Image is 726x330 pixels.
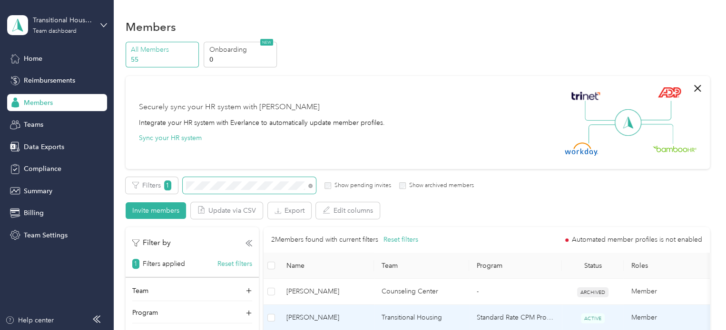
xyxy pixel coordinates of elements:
[24,230,68,240] span: Team Settings
[577,287,608,297] span: ARCHIVED
[406,181,474,190] label: Show archived members
[126,202,186,219] button: Invite members
[624,253,719,279] th: Roles
[132,308,158,318] p: Program
[131,55,196,65] p: 55
[638,101,671,121] img: Line Right Up
[139,133,202,143] button: Sync your HR system
[132,237,171,249] p: Filter by
[5,315,54,325] button: Help center
[331,181,391,190] label: Show pending invites
[24,54,42,64] span: Home
[286,286,366,297] span: [PERSON_NAME]
[24,98,53,108] span: Members
[126,177,178,194] button: Filters1
[279,253,374,279] th: Name
[657,87,681,98] img: ADP
[217,259,252,269] button: Reset filters
[132,259,139,269] span: 1
[572,236,702,243] span: Automated member profiles is not enabled
[286,312,366,323] span: [PERSON_NAME]
[132,286,148,296] p: Team
[565,142,598,156] img: Workday
[209,55,274,65] p: 0
[24,208,44,218] span: Billing
[24,120,43,130] span: Teams
[585,101,618,121] img: Line Left Up
[126,22,176,32] h1: Members
[164,180,171,190] span: 1
[139,102,320,113] div: Securely sync your HR system with [PERSON_NAME]
[191,202,263,219] button: Update via CSV
[33,28,77,34] div: Team dashboard
[268,202,311,219] button: Export
[33,15,92,25] div: Transitional Housing
[24,75,75,85] span: Reimbursements
[469,253,562,279] th: Program
[624,279,719,305] td: Member
[209,45,274,55] p: Onboarding
[673,277,726,330] iframe: Everlance-gr Chat Button Frame
[271,235,378,245] p: 2 Members found with current filters
[24,142,64,152] span: Data Exports
[640,124,673,144] img: Line Right Down
[143,259,185,269] p: Filters applied
[139,118,385,128] div: Integrate your HR system with Everlance to automatically update member profiles.
[24,186,52,196] span: Summary
[581,313,605,323] span: ACTIVE
[469,279,562,305] td: -
[316,202,380,219] button: Edit columns
[279,279,374,305] td: Kim Coleman
[131,45,196,55] p: All Members
[286,262,366,270] span: Name
[383,235,418,245] button: Reset filters
[569,89,602,103] img: Trinet
[588,124,621,143] img: Line Left Down
[562,253,624,279] th: Status
[374,253,469,279] th: Team
[24,164,61,174] span: Compliance
[260,39,273,46] span: NEW
[653,145,697,152] img: BambooHR
[374,279,469,305] td: Counseling Center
